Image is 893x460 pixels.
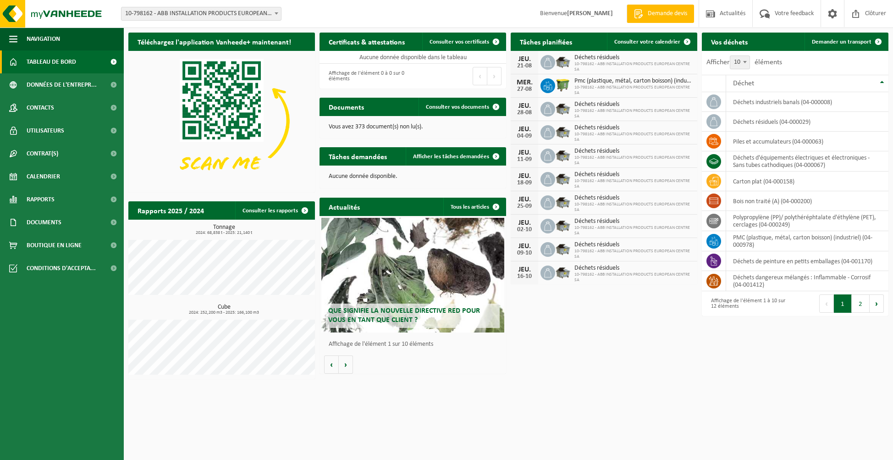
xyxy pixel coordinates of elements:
[555,77,571,93] img: WB-1100-HPE-GN-50
[27,28,60,50] span: Navigation
[726,271,888,291] td: déchets dangereux mélangés : Inflammable - Corrosif (04-001412)
[320,33,414,50] h2: Certificats & attestations
[329,173,497,180] p: Aucune donnée disponible.
[555,241,571,256] img: WB-5000-GAL-GY-01
[515,180,534,186] div: 18-09
[321,218,504,333] a: Que signifie la nouvelle directive RED pour vous en tant que client ?
[27,96,54,119] span: Contacts
[574,202,693,213] span: 10-798162 - ABB INSTALLATION PRODUCTS EUROPEAN CENTRE SA
[805,33,887,51] a: Demander un transport
[726,191,888,211] td: bois non traité (A) (04-000200)
[443,198,505,216] a: Tous les articles
[555,124,571,139] img: WB-5000-GAL-GY-01
[515,110,534,116] div: 28-08
[726,211,888,231] td: polypropylène (PP)/ polythéréphtalate d'éthylène (PET), cerclages (04-000249)
[329,341,502,348] p: Affichage de l'élément 1 sur 10 éléments
[515,55,534,63] div: JEU.
[645,9,689,18] span: Demande devis
[574,178,693,189] span: 10-798162 - ABB INSTALLATION PRODUCTS EUROPEAN CENTRE SA
[574,124,693,132] span: Déchets résiduels
[515,172,534,180] div: JEU.
[27,188,55,211] span: Rapports
[329,124,497,130] p: Vous avez 373 document(s) non lu(s).
[487,67,502,85] button: Next
[320,198,369,216] h2: Actualités
[27,142,58,165] span: Contrat(s)
[574,78,693,85] span: Pmc (plastique, métal, carton boisson) (industriel)
[515,243,534,250] div: JEU.
[27,234,82,257] span: Boutique en ligne
[419,98,505,116] a: Consulter vos documents
[574,218,693,225] span: Déchets résiduels
[27,257,96,280] span: Conditions d'accepta...
[574,61,693,72] span: 10-798162 - ABB INSTALLATION PRODUCTS EUROPEAN CENTRE SA
[133,304,315,315] h3: Cube
[733,80,754,87] span: Déchet
[515,126,534,133] div: JEU.
[834,294,852,313] button: 1
[515,250,534,256] div: 09-10
[426,104,489,110] span: Consulter vos documents
[567,10,613,17] strong: [PERSON_NAME]
[574,194,693,202] span: Déchets résiduels
[27,165,60,188] span: Calendrier
[574,148,693,155] span: Déchets résiduels
[574,241,693,249] span: Déchets résiduels
[574,101,693,108] span: Déchets résiduels
[133,231,315,235] span: 2024: 68,838 t - 2025: 21,140 t
[574,54,693,61] span: Déchets résiduels
[555,217,571,233] img: WB-5000-GAL-GY-01
[574,108,693,119] span: 10-798162 - ABB INSTALLATION PRODUCTS EUROPEAN CENTRE SA
[422,33,505,51] a: Consulter vos certificats
[574,155,693,166] span: 10-798162 - ABB INSTALLATION PRODUCTS EUROPEAN CENTRE SA
[27,73,97,96] span: Données de l'entrepr...
[515,219,534,227] div: JEU.
[726,132,888,151] td: Piles et accumulateurs (04-000063)
[324,355,339,374] button: Vorige
[515,102,534,110] div: JEU.
[574,272,693,283] span: 10-798162 - ABB INSTALLATION PRODUCTS EUROPEAN CENTRE SA
[706,294,791,314] div: Affichage de l'élément 1 à 10 sur 12 éléments
[627,5,694,23] a: Demande devis
[870,294,884,313] button: Next
[320,98,373,116] h2: Documents
[607,33,696,51] a: Consulter votre calendrier
[406,147,505,166] a: Afficher les tâches demandées
[235,201,314,220] a: Consulter les rapports
[515,86,534,93] div: 27-08
[515,63,534,69] div: 21-08
[121,7,281,20] span: 10-798162 - ABB INSTALLATION PRODUCTS EUROPEAN CENTRE SA - HOUDENG-GOEGNIES
[730,56,750,69] span: 10
[555,100,571,116] img: WB-5000-GAL-GY-01
[812,39,871,45] span: Demander un transport
[473,67,487,85] button: Previous
[430,39,489,45] span: Consulter vos certificats
[133,310,315,315] span: 2024: 252,200 m3 - 2025: 166,100 m3
[574,225,693,236] span: 10-798162 - ABB INSTALLATION PRODUCTS EUROPEAN CENTRE SA
[515,156,534,163] div: 11-09
[726,172,888,191] td: carton plat (04-000158)
[511,33,581,50] h2: Tâches planifiées
[128,201,213,219] h2: Rapports 2025 / 2024
[27,211,61,234] span: Documents
[819,294,834,313] button: Previous
[614,39,680,45] span: Consulter votre calendrier
[515,79,534,86] div: MER.
[555,147,571,163] img: WB-5000-GAL-GY-01
[515,203,534,210] div: 25-09
[726,92,888,112] td: déchets industriels banals (04-000008)
[574,249,693,260] span: 10-798162 - ABB INSTALLATION PRODUCTS EUROPEAN CENTRE SA
[555,171,571,186] img: WB-5000-GAL-GY-01
[128,51,315,191] img: Download de VHEPlus App
[515,149,534,156] div: JEU.
[133,224,315,235] h3: Tonnage
[726,112,888,132] td: déchets résiduels (04-000029)
[730,55,750,69] span: 10
[515,196,534,203] div: JEU.
[27,119,64,142] span: Utilisateurs
[515,273,534,280] div: 16-10
[706,59,782,66] label: Afficher éléments
[324,66,408,86] div: Affichage de l'élément 0 à 0 sur 0 éléments
[702,33,757,50] h2: Vos déchets
[852,294,870,313] button: 2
